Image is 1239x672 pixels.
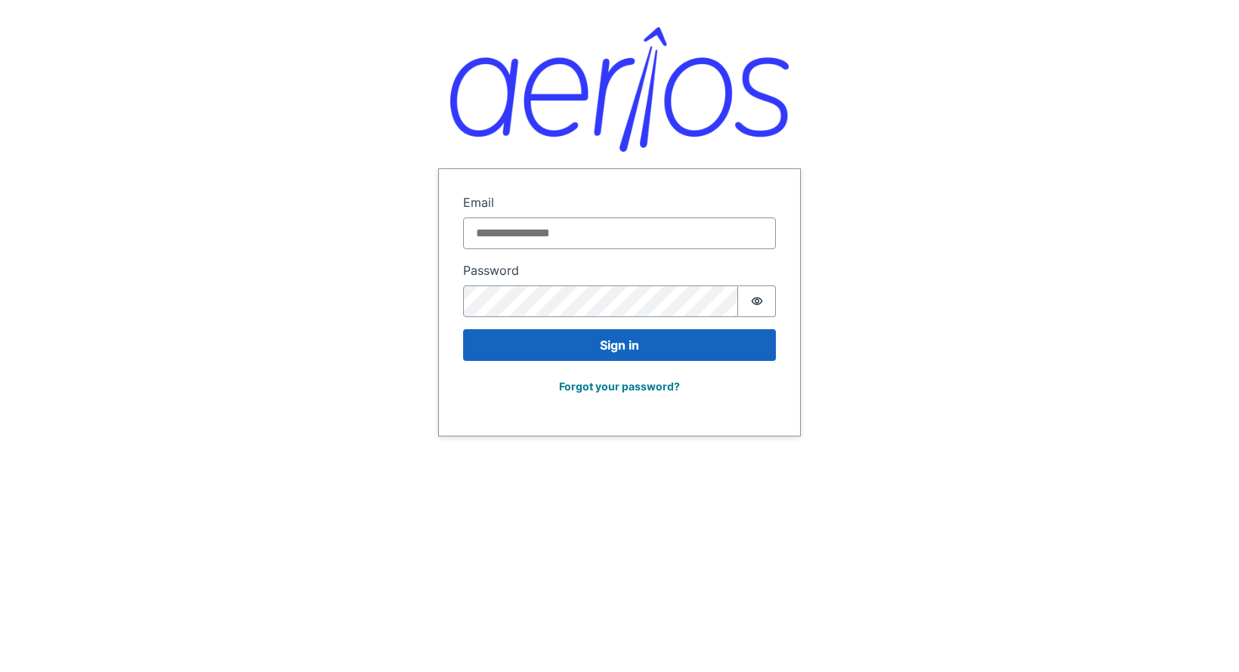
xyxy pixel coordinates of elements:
label: Email [463,193,776,211]
button: Sign in [463,329,776,361]
label: Password [463,261,776,279]
button: Forgot your password? [549,373,690,399]
img: Aerios logo [450,27,789,152]
button: Show password [738,285,776,317]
